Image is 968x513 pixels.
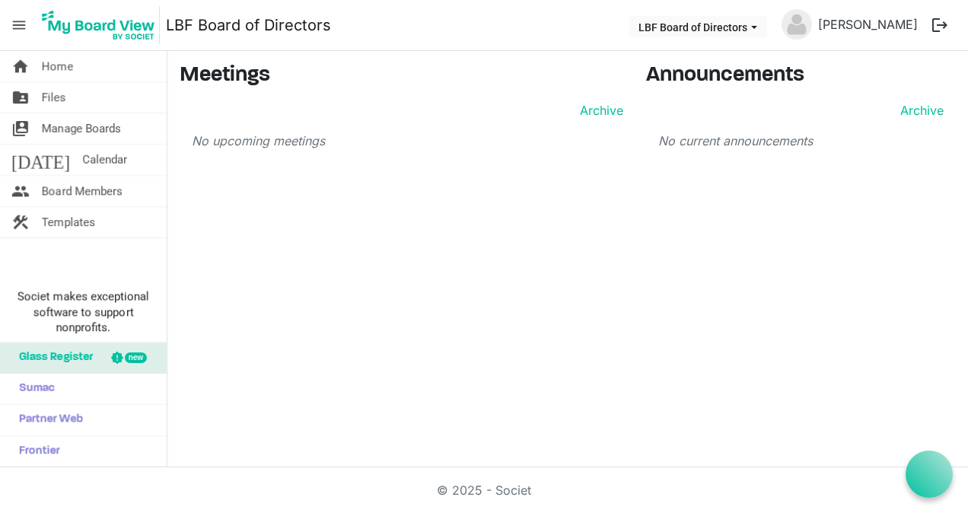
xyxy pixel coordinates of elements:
span: Societ makes exceptional software to support nonprofits. [7,289,160,335]
a: Archive [574,101,623,119]
img: My Board View Logo [37,6,160,44]
span: Calendar [82,145,127,175]
span: construction [11,207,30,237]
div: new [125,352,147,363]
span: Board Members [42,176,123,206]
button: logout [924,9,956,41]
span: [DATE] [11,145,70,175]
span: switch_account [11,113,30,144]
span: folder_shared [11,82,30,113]
span: Sumac [11,374,55,404]
a: My Board View Logo [37,6,166,44]
button: LBF Board of Directors dropdownbutton [629,16,767,37]
span: Frontier [11,436,60,467]
p: No upcoming meetings [192,132,623,150]
span: Home [42,51,73,81]
a: © 2025 - Societ [437,483,531,498]
span: Templates [42,207,95,237]
span: Glass Register [11,343,93,373]
a: [PERSON_NAME] [812,9,924,40]
span: Manage Boards [42,113,121,144]
p: No current announcements [658,132,944,150]
span: people [11,176,30,206]
a: Archive [894,101,944,119]
span: Partner Web [11,405,83,435]
a: LBF Board of Directors [166,10,331,40]
span: Files [42,82,66,113]
h3: Meetings [180,63,623,89]
h3: Announcements [646,63,957,89]
img: no-profile-picture.svg [782,9,812,40]
span: home [11,51,30,81]
span: menu [5,11,33,40]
